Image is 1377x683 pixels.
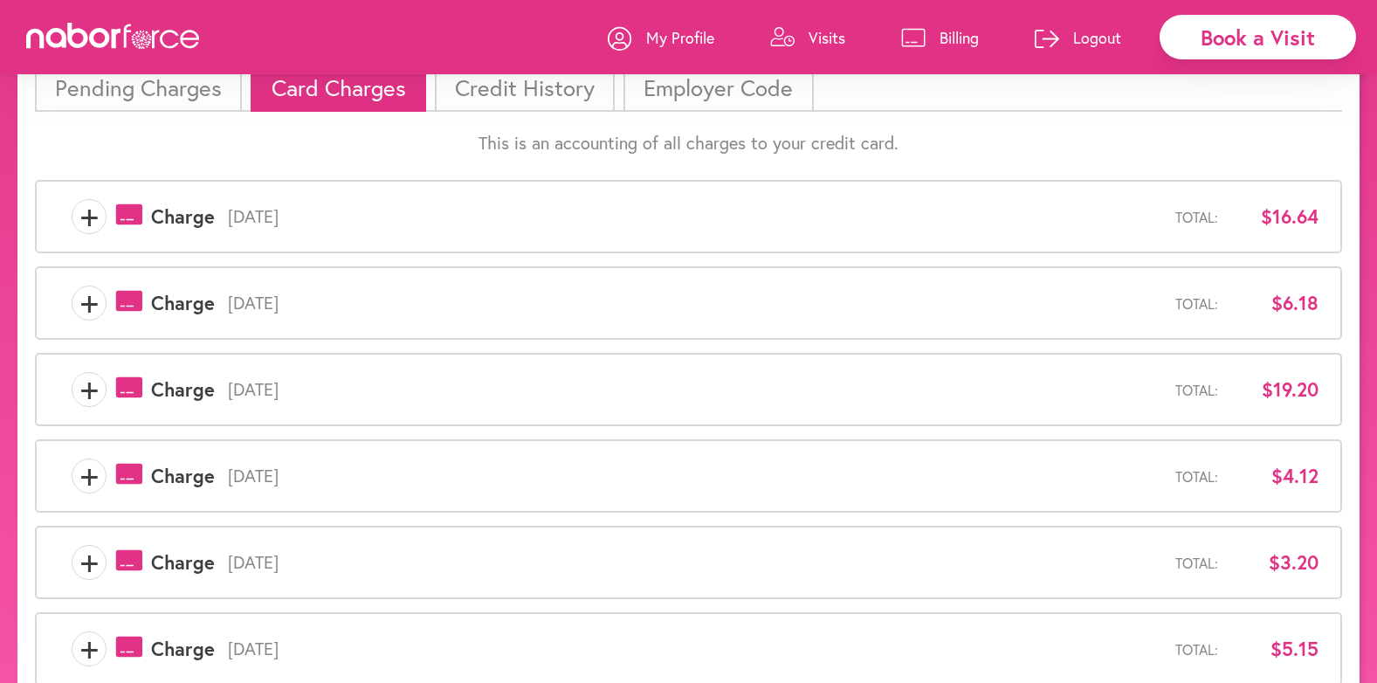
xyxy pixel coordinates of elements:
[1231,638,1318,660] span: $5.15
[151,551,215,574] span: Charge
[151,292,215,314] span: Charge
[72,372,106,407] span: +
[1175,209,1218,225] span: Total:
[72,545,106,580] span: +
[1175,641,1218,658] span: Total:
[215,466,1175,486] span: [DATE]
[151,638,215,660] span: Charge
[151,205,215,228] span: Charge
[1160,15,1356,59] div: Book a Visit
[1231,551,1318,574] span: $3.20
[1231,205,1318,228] span: $16.64
[72,286,106,321] span: +
[215,638,1175,659] span: [DATE]
[215,379,1175,400] span: [DATE]
[251,64,425,112] li: Card Charges
[1175,468,1218,485] span: Total:
[72,459,106,493] span: +
[1231,292,1318,314] span: $6.18
[1175,382,1218,398] span: Total:
[215,293,1175,314] span: [DATE]
[1175,295,1218,312] span: Total:
[72,199,106,234] span: +
[1231,465,1318,487] span: $4.12
[608,11,714,64] a: My Profile
[1175,555,1218,571] span: Total:
[72,631,106,666] span: +
[151,378,215,401] span: Charge
[151,465,215,487] span: Charge
[1231,378,1318,401] span: $19.20
[1073,27,1121,48] p: Logout
[35,64,242,112] li: Pending Charges
[35,133,1342,154] p: This is an accounting of all charges to your credit card.
[215,206,1175,227] span: [DATE]
[901,11,979,64] a: Billing
[623,64,813,112] li: Employer Code
[940,27,979,48] p: Billing
[646,27,714,48] p: My Profile
[809,27,845,48] p: Visits
[770,11,845,64] a: Visits
[1035,11,1121,64] a: Logout
[435,64,615,112] li: Credit History
[215,552,1175,573] span: [DATE]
